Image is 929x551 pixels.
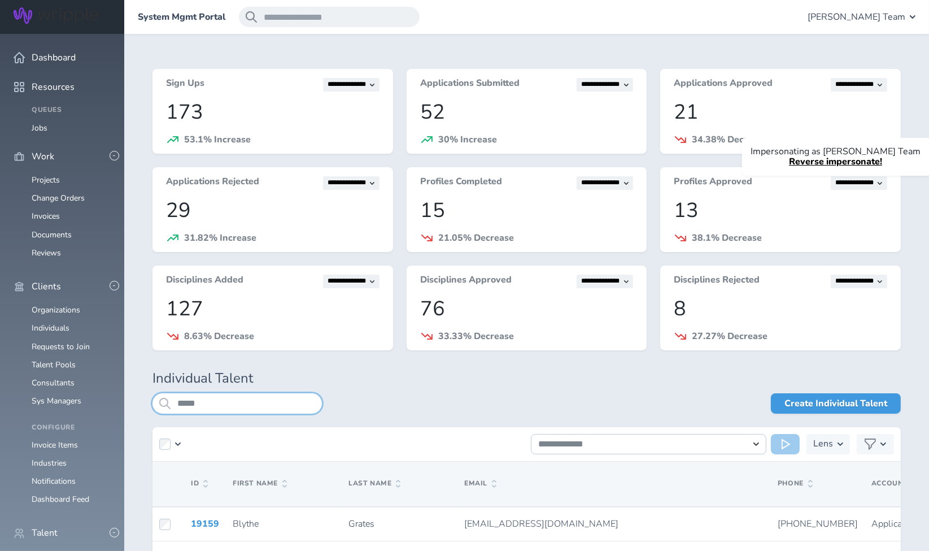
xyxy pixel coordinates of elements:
[166,101,380,124] p: 173
[14,7,98,24] img: Wripple
[808,12,905,22] span: [PERSON_NAME] Team
[166,176,259,190] h3: Applications Rejected
[32,53,76,63] span: Dashboard
[32,440,78,450] a: Invoice Items
[674,199,887,222] p: 13
[674,78,773,92] h3: Applications Approved
[32,458,67,468] a: Industries
[348,518,374,530] span: Grates
[464,518,618,530] span: [EMAIL_ADDRESS][DOMAIN_NAME]
[674,275,760,288] h3: Disciplines Rejected
[420,78,520,92] h3: Applications Submitted
[692,133,767,146] span: 34.38% Decrease
[32,281,61,292] span: Clients
[32,305,80,315] a: Organizations
[110,528,119,537] button: -
[771,434,800,454] button: Run Action
[771,393,901,414] a: Create Individual Talent
[674,297,887,320] p: 8
[166,275,243,288] h3: Disciplines Added
[32,151,54,162] span: Work
[438,330,514,342] span: 33.33% Decrease
[152,371,901,387] h1: Individual Talent
[166,199,380,222] p: 29
[674,176,752,190] h3: Profiles Approved
[32,494,89,505] a: Dashboard Feed
[184,330,254,342] span: 8.63% Decrease
[138,12,225,22] a: System Mgmt Portal
[191,518,219,530] a: 19159
[420,199,634,222] p: 15
[438,133,497,146] span: 30% Increase
[420,275,512,288] h3: Disciplines Approved
[166,297,380,320] p: 127
[233,480,287,488] span: First Name
[778,518,858,530] span: [PHONE_NUMBER]
[813,434,833,454] h3: Lens
[184,133,251,146] span: 53.1% Increase
[32,359,76,370] a: Talent Pools
[191,480,208,488] span: ID
[32,528,58,538] span: Talent
[32,396,81,406] a: Sys Managers
[184,232,256,244] span: 31.82% Increase
[32,424,111,432] h4: Configure
[464,480,496,488] span: Email
[32,378,75,388] a: Consultants
[808,7,915,27] button: [PERSON_NAME] Team
[166,78,204,92] h3: Sign Ups
[692,232,762,244] span: 38.1% Decrease
[751,146,921,157] p: Impersonating as [PERSON_NAME] Team
[348,480,400,488] span: Last Name
[233,518,259,530] span: Blythe
[32,341,90,352] a: Requests to Join
[32,123,47,133] a: Jobs
[806,434,850,454] button: Lens
[420,297,634,320] p: 76
[778,480,813,488] span: Phone
[32,229,72,240] a: Documents
[32,106,111,114] h4: Queues
[32,82,75,92] span: Resources
[32,476,76,487] a: Notifications
[438,232,514,244] span: 21.05% Decrease
[420,101,634,124] p: 52
[789,155,882,168] a: Reverse impersonate!
[692,330,767,342] span: 27.27% Decrease
[674,101,887,124] p: 21
[32,175,60,185] a: Projects
[110,281,119,290] button: -
[32,248,61,258] a: Reviews
[32,211,60,222] a: Invoices
[32,323,69,333] a: Individuals
[32,193,85,203] a: Change Orders
[420,176,502,190] h3: Profiles Completed
[110,151,119,160] button: -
